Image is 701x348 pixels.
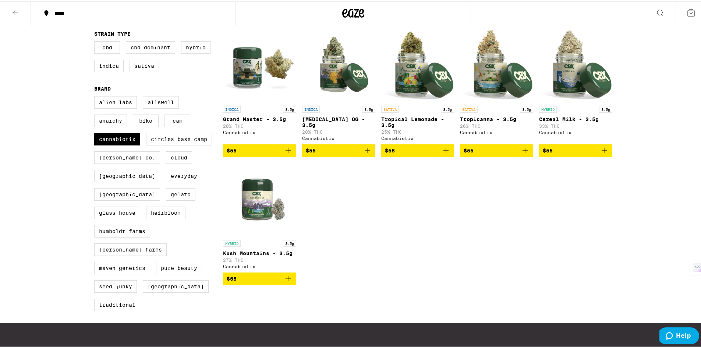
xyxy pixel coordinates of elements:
[223,249,296,255] p: Kush Mountains - 3.5g
[362,105,375,111] p: 3.5g
[599,105,612,111] p: 3.5g
[460,105,478,111] p: SATIVA
[441,105,454,111] p: 3.5g
[94,29,131,35] legend: Strain Type
[94,131,140,144] label: Cannabiotix
[181,40,210,52] label: Hybrid
[464,146,474,152] span: $55
[126,40,175,52] label: CBD Dominant
[94,279,137,291] label: Seed Junky
[143,279,209,291] label: [GEOGRAPHIC_DATA]
[227,146,237,152] span: $55
[381,143,454,155] button: Add to bag
[223,256,296,261] p: 27% THC
[94,242,167,254] label: [PERSON_NAME] Farms
[302,128,375,133] p: 28% THC
[381,105,399,111] p: SATIVA
[146,205,185,218] label: Heirbloom
[302,143,375,155] button: Add to bag
[223,27,296,143] a: Open page for Grand Master - 3.5g from Cannabiotix
[539,122,612,127] p: 33% THC
[94,40,120,52] label: CBD
[460,143,533,155] button: Add to bag
[302,105,320,111] p: INDICA
[223,239,241,245] p: HYBRID
[460,27,533,143] a: Open page for Tropicanna - 3.5g from Cannabiotix
[94,168,160,181] label: [GEOGRAPHIC_DATA]
[520,105,533,111] p: 3.5g
[223,115,296,121] p: Grand Master - 3.5g
[227,274,237,280] span: $55
[94,58,124,71] label: Indica
[94,84,111,90] legend: Brand
[223,122,296,127] p: 28% THC
[381,128,454,133] p: 25% THC
[223,129,296,133] div: Cannabiotix
[381,27,454,101] img: Cannabiotix - Tropical Lemonade - 3.5g
[94,297,140,310] label: Traditional
[223,271,296,284] button: Add to bag
[539,115,612,121] p: Cereal Milk - 3.5g
[166,168,202,181] label: Everyday
[539,27,612,101] img: Cannabiotix - Cereal Milk - 3.5g
[283,239,296,245] p: 3.5g
[94,187,160,199] label: [GEOGRAPHIC_DATA]
[302,115,375,127] p: [MEDICAL_DATA] OG - 3.5g
[94,205,140,218] label: Glass House
[460,122,533,127] p: 26% THC
[539,105,557,111] p: HYBRID
[460,129,533,133] div: Cannabiotix
[166,187,195,199] label: Gelato
[302,27,375,101] img: Cannabiotix - Jet Lag OG - 3.5g
[223,263,296,267] div: Cannabiotix
[94,260,150,273] label: Maven Genetics
[381,134,454,139] div: Cannabiotix
[306,146,316,152] span: $55
[659,326,699,344] iframe: Opens a widget where you can find more information
[283,105,296,111] p: 3.5g
[381,27,454,143] a: Open page for Tropical Lemonade - 3.5g from Cannabiotix
[223,161,296,271] a: Open page for Kush Mountains - 3.5g from Cannabiotix
[460,115,533,121] p: Tropicanna - 3.5g
[94,113,127,126] label: Anarchy
[539,143,612,155] button: Add to bag
[302,134,375,139] div: Cannabiotix
[381,115,454,127] p: Tropical Lemonade - 3.5g
[460,27,533,101] img: Cannabiotix - Tropicanna - 3.5g
[130,58,159,71] label: Sativa
[223,27,296,101] img: Cannabiotix - Grand Master - 3.5g
[94,224,150,236] label: Humboldt Farms
[385,146,395,152] span: $58
[302,27,375,143] a: Open page for Jet Lag OG - 3.5g from Cannabiotix
[164,113,190,126] label: CAM
[539,27,612,143] a: Open page for Cereal Milk - 3.5g from Cannabiotix
[166,150,192,162] label: Cloud
[94,150,160,162] label: [PERSON_NAME] Co.
[543,146,553,152] span: $55
[146,131,212,144] label: Circles Base Camp
[143,95,179,107] label: Allswell
[133,113,159,126] label: Biko
[539,129,612,133] div: Cannabiotix
[223,161,296,235] img: Cannabiotix - Kush Mountains - 3.5g
[94,95,137,107] label: Alien Labs
[223,143,296,155] button: Add to bag
[223,105,241,111] p: INDICA
[156,260,202,273] label: Pure Beauty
